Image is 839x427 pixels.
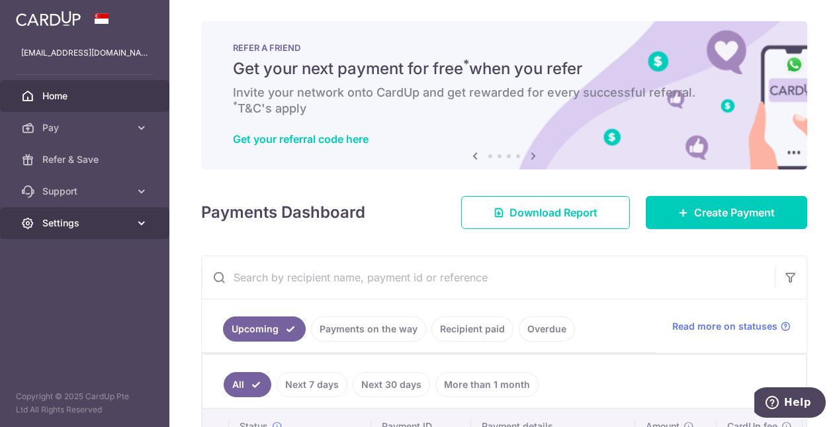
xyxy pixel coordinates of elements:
[233,132,369,146] a: Get your referral code here
[224,372,271,397] a: All
[519,316,575,342] a: Overdue
[672,320,777,333] span: Read more on statuses
[353,372,430,397] a: Next 30 days
[694,205,775,220] span: Create Payment
[21,46,148,60] p: [EMAIL_ADDRESS][DOMAIN_NAME]
[42,216,130,230] span: Settings
[223,316,306,342] a: Upcoming
[754,387,826,420] iframe: Opens a widget where you can find more information
[431,316,513,342] a: Recipient paid
[42,153,130,166] span: Refer & Save
[509,205,597,220] span: Download Report
[233,42,775,53] p: REFER A FRIEND
[201,21,807,169] img: RAF banner
[646,196,807,229] a: Create Payment
[233,58,775,79] h5: Get your next payment for free when you refer
[202,256,775,299] input: Search by recipient name, payment id or reference
[233,85,775,117] h6: Invite your network onto CardUp and get rewarded for every successful referral. T&C's apply
[42,185,130,198] span: Support
[16,11,81,26] img: CardUp
[311,316,426,342] a: Payments on the way
[201,201,365,224] h4: Payments Dashboard
[277,372,347,397] a: Next 7 days
[42,89,130,103] span: Home
[435,372,539,397] a: More than 1 month
[672,320,791,333] a: Read more on statuses
[461,196,630,229] a: Download Report
[42,121,130,134] span: Pay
